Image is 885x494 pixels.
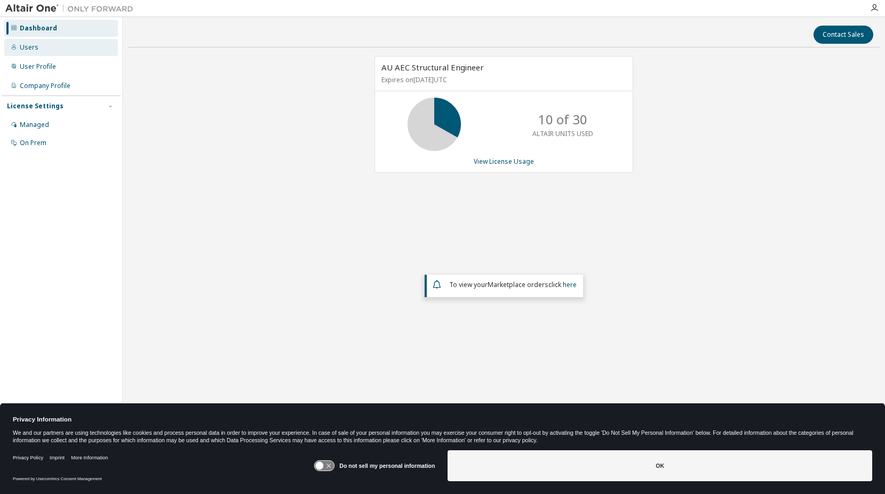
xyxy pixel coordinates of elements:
[381,62,484,73] span: AU AEC Structural Engineer
[563,280,577,289] a: here
[7,102,63,110] div: License Settings
[20,43,38,52] div: Users
[381,75,624,84] p: Expires on [DATE] UTC
[20,139,46,147] div: On Prem
[532,129,593,138] p: ALTAIR UNITS USED
[20,82,70,90] div: Company Profile
[20,121,49,129] div: Managed
[20,62,56,71] div: User Profile
[474,157,534,166] a: View License Usage
[814,26,873,44] button: Contact Sales
[488,280,548,289] em: Marketplace orders
[5,3,139,14] img: Altair One
[538,110,587,129] p: 10 of 30
[449,280,577,289] span: To view your click
[20,24,57,33] div: Dashboard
